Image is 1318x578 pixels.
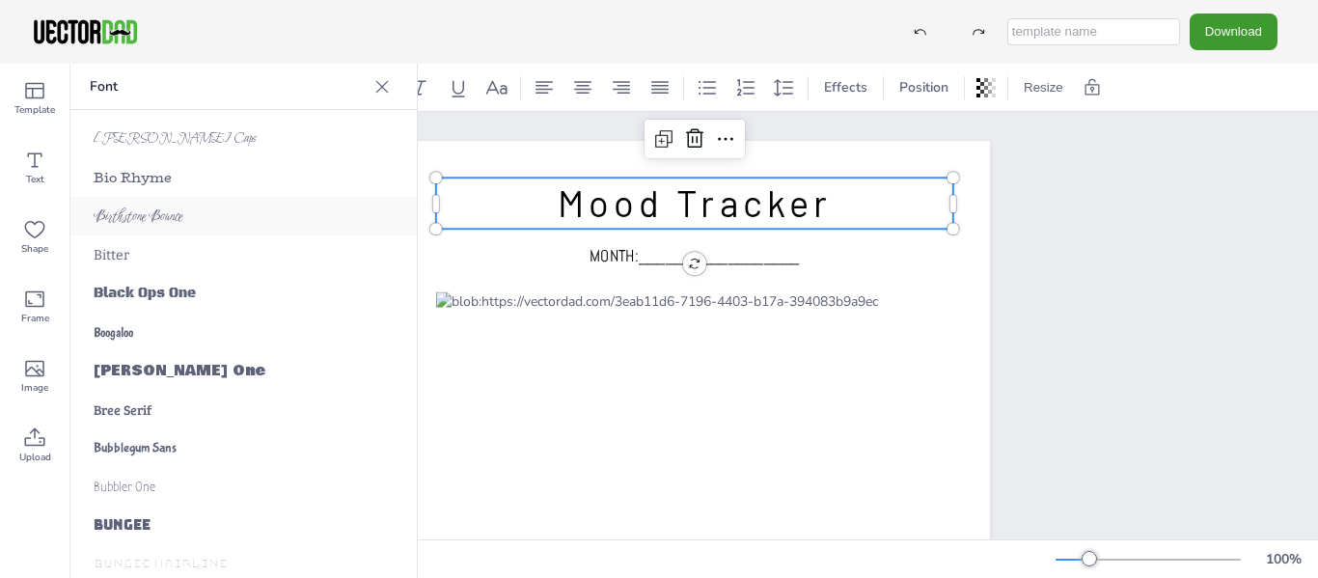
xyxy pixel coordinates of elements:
span: [PERSON_NAME] One [94,360,265,381]
span: Bio Rhyme [94,167,172,188]
span: Bree Serif [94,400,151,419]
span: Bitter [94,247,129,263]
span: Template [14,102,55,118]
span: Black Ops One [94,285,196,302]
span: Shape [21,241,48,257]
span: Frame [21,311,49,326]
span: Upload [19,450,51,465]
span: Bungee [94,517,151,534]
span: Image [21,380,48,396]
img: VectorDad-1.png [31,17,140,46]
span: Boogaloo [94,324,133,340]
p: Font [90,64,367,110]
div: 100 % [1260,550,1306,568]
span: Bubbler One [94,479,155,495]
span: Text [26,172,44,187]
span: Effects [820,78,871,96]
span: Position [895,78,952,96]
button: Download [1190,14,1277,49]
button: Resize [1016,72,1071,103]
span: MONTH:__________________ [590,245,800,266]
span: Bubblegum Sans [94,440,177,455]
span: Bungee Hairline [94,556,228,572]
span: [PERSON_NAME] Caps [94,130,256,148]
span: Birthstone Bounce [94,207,183,226]
span: Mood Tracker [558,180,832,225]
input: template name [1007,18,1180,45]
